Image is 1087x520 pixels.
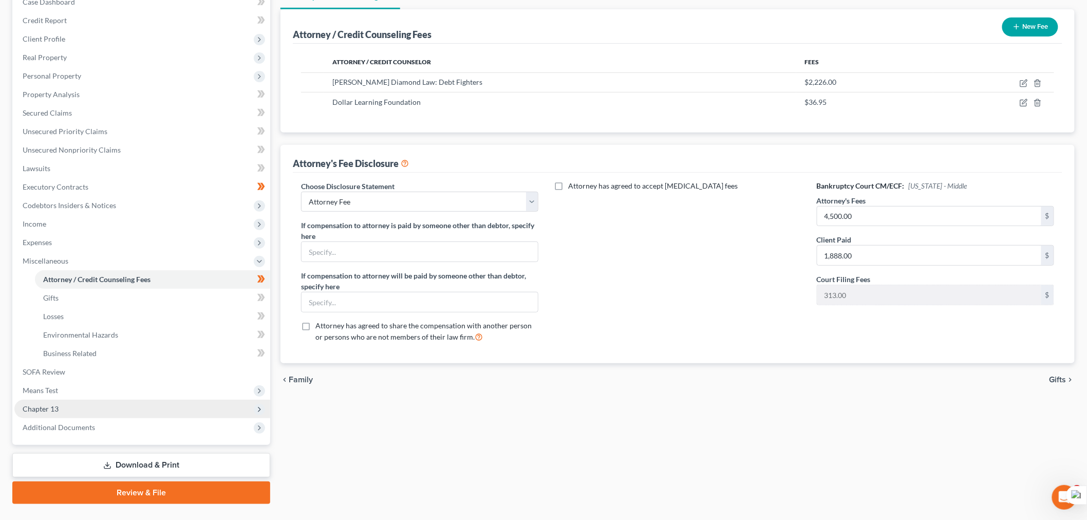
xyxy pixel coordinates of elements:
a: Unsecured Nonpriority Claims [14,141,270,159]
span: SOFA Review [23,367,65,376]
span: Property Analysis [23,90,80,99]
a: Unsecured Priority Claims [14,122,270,141]
span: Attorney / Credit Counseling Fees [43,275,151,284]
span: Credit Report [23,16,67,25]
span: Unsecured Nonpriority Claims [23,145,121,154]
span: Attorney has agreed to share the compensation with another person or persons who are not members ... [315,321,532,341]
a: Attorney / Credit Counseling Fees [35,270,270,289]
span: Environmental Hazards [43,330,118,339]
input: 0.00 [817,285,1041,305]
span: Income [23,219,46,228]
button: New Fee [1002,17,1058,36]
h6: Bankruptcy Court CM/ECF: [817,181,1054,191]
span: Gifts [43,293,59,302]
span: Expenses [23,238,52,247]
a: Executory Contracts [14,178,270,196]
span: Miscellaneous [23,256,68,265]
a: Environmental Hazards [35,326,270,344]
span: Additional Documents [23,423,95,432]
label: Court Filing Fees [817,274,871,285]
a: Lawsuits [14,159,270,178]
input: 0.00 [817,207,1041,226]
a: Losses [35,307,270,326]
span: Attorney has agreed to accept [MEDICAL_DATA] fees [568,181,738,190]
input: 0.00 [817,246,1041,265]
label: If compensation to attorney is paid by someone other than debtor, specify here [301,220,538,242]
span: Fees [804,58,819,66]
iframe: Intercom live chat [1052,485,1077,510]
span: 4 [1073,485,1081,493]
span: Lawsuits [23,164,50,173]
span: Client Profile [23,34,65,43]
a: Gifts [35,289,270,307]
label: Attorney's Fees [817,195,866,206]
span: [US_STATE] - Middle [909,181,967,190]
span: Codebtors Insiders & Notices [23,201,116,210]
span: Real Property [23,53,67,62]
span: [PERSON_NAME] Diamond Law: Debt Fighters [332,78,482,86]
span: Unsecured Priority Claims [23,127,107,136]
div: $ [1041,285,1054,305]
div: $ [1041,246,1054,265]
span: Losses [43,312,64,321]
label: Choose Disclosure Statement [301,181,395,192]
a: Property Analysis [14,85,270,104]
span: Family [289,376,313,384]
a: Secured Claims [14,104,270,122]
label: If compensation to attorney will be paid by someone other than debtor, specify here [301,270,538,292]
span: Secured Claims [23,108,72,117]
i: chevron_left [280,376,289,384]
i: chevron_right [1066,376,1075,384]
span: Means Test [23,386,58,395]
span: Personal Property [23,71,81,80]
div: Attorney's Fee Disclosure [293,157,409,170]
span: Chapter 13 [23,404,59,413]
label: Client Paid [817,234,852,245]
div: Attorney / Credit Counseling Fees [293,28,432,41]
a: Business Related [35,344,270,363]
span: Business Related [43,349,97,358]
span: Dollar Learning Foundation [332,98,421,106]
input: Specify... [302,292,538,312]
button: chevron_left Family [280,376,313,384]
a: Review & File [12,481,270,504]
a: SOFA Review [14,363,270,381]
span: Attorney / Credit Counselor [332,58,431,66]
button: Gifts chevron_right [1049,376,1075,384]
div: $ [1041,207,1054,226]
span: Executory Contracts [23,182,88,191]
span: $2,226.00 [804,78,836,86]
a: Credit Report [14,11,270,30]
a: Download & Print [12,453,270,477]
input: Specify... [302,242,538,262]
span: $36.95 [804,98,827,106]
span: Gifts [1049,376,1066,384]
